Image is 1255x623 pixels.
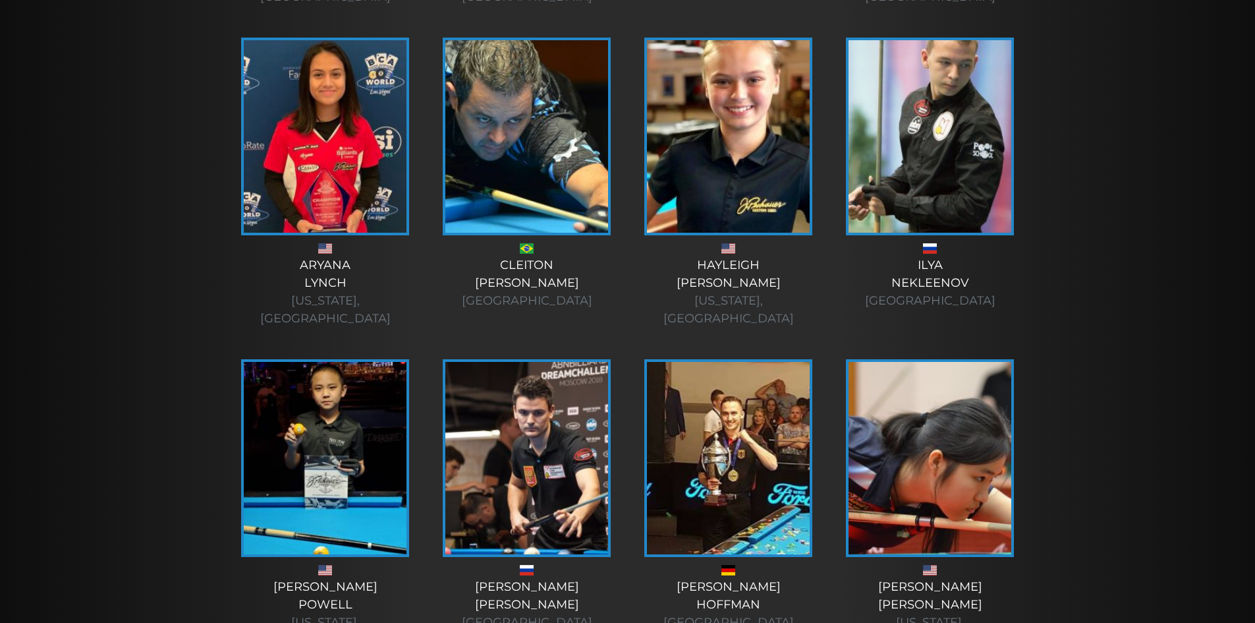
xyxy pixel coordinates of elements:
[849,362,1011,554] img: 45313985_10217186318317344_4373518970783793152_o-225x320.jpg
[445,362,608,554] img: KonstantinStepanov2-225x320.jpg
[647,40,810,233] img: hayleigh-1-225x320.jpg
[445,40,608,233] img: pref-cleighton-225x320.jpg
[843,38,1018,310] a: IlyaNekleenov [GEOGRAPHIC_DATA]
[238,292,413,328] div: [US_STATE], [GEOGRAPHIC_DATA]
[843,292,1018,310] div: [GEOGRAPHIC_DATA]
[843,256,1018,310] div: Ilya Nekleenov
[439,38,615,310] a: Cleiton[PERSON_NAME] [GEOGRAPHIC_DATA]
[641,292,816,328] div: [US_STATE], [GEOGRAPHIC_DATA]
[439,292,615,310] div: [GEOGRAPHIC_DATA]
[244,40,406,233] img: aryana-bca-win-2-1-e1564582366468-225x320.jpg
[238,38,413,328] a: AryanaLynch [US_STATE], [GEOGRAPHIC_DATA]
[849,40,1011,233] img: Ilya-Nekleenov-225x320.jpg
[244,362,406,554] img: jin-for-website-e1628181284509-225x320.jpg
[439,256,615,310] div: Cleiton [PERSON_NAME]
[641,256,816,328] div: Hayleigh [PERSON_NAME]
[641,38,816,328] a: Hayleigh[PERSON_NAME] [US_STATE], [GEOGRAPHIC_DATA]
[238,256,413,328] div: Aryana Lynch
[647,362,810,554] img: Patrick-Hofmann-225x320.jpg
